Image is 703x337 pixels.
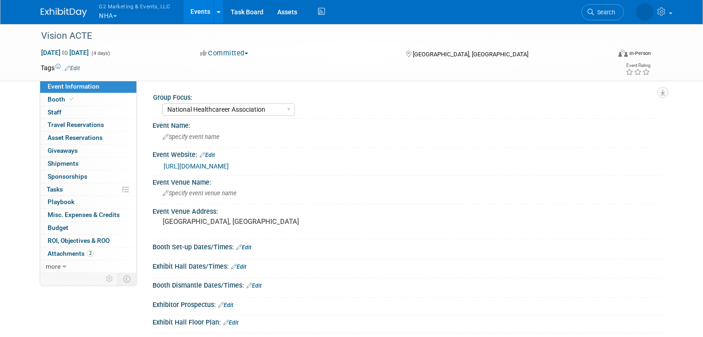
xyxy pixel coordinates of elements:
[236,244,251,251] a: Edit
[594,9,615,16] span: Search
[200,152,215,158] a: Edit
[69,96,74,102] i: Booth reservation complete
[231,264,246,270] a: Edit
[153,90,658,102] div: Group Focus:
[561,48,651,62] div: Event Format
[40,132,136,144] a: Asset Reservations
[46,263,61,270] span: more
[618,49,628,57] img: Format-Inperson.png
[153,175,662,187] div: Event Venue Name:
[48,134,103,141] span: Asset Reservations
[40,80,136,93] a: Event Information
[153,119,662,130] div: Event Name:
[41,63,80,72] td: Tags
[48,108,61,116] span: Staff
[413,51,528,58] span: [GEOGRAPHIC_DATA], [GEOGRAPHIC_DATA]
[48,173,87,180] span: Sponsorships
[153,259,662,271] div: Exhibit Hall Dates/Times:
[61,49,69,56] span: to
[153,278,662,290] div: Booth Dismantle Dates/Times:
[48,83,99,90] span: Event Information
[218,302,233,308] a: Edit
[625,63,650,68] div: Event Rating
[40,183,136,196] a: Tasks
[153,148,662,160] div: Event Website:
[87,250,94,257] span: 2
[40,209,136,221] a: Misc. Expenses & Credits
[118,273,137,285] td: Toggle Event Tabs
[40,222,136,234] a: Budget
[153,298,662,310] div: Exhibitor Prospectus:
[163,190,237,197] span: Specify event venue name
[99,1,170,11] span: G2 Marketing & Events, LLC
[153,315,662,327] div: Exhibit Hall Floor Plan:
[164,162,229,170] a: [URL][DOMAIN_NAME]
[629,50,651,57] div: In-Person
[40,106,136,119] a: Staff
[91,50,110,56] span: (4 days)
[48,237,110,244] span: ROI, Objectives & ROO
[636,3,654,21] img: Laine Butler
[48,96,76,103] span: Booth
[48,147,78,154] span: Giveaways
[163,217,355,226] pre: [GEOGRAPHIC_DATA], [GEOGRAPHIC_DATA]
[48,198,74,205] span: Playbook
[40,170,136,183] a: Sponsorships
[41,8,87,17] img: ExhibitDay
[47,186,63,193] span: Tasks
[48,121,104,128] span: Travel Reservations
[40,247,136,260] a: Attachments2
[48,224,68,231] span: Budget
[40,196,136,208] a: Playbook
[153,240,662,252] div: Booth Set-up Dates/Times:
[38,28,599,44] div: Vision ACTE
[581,4,624,20] a: Search
[48,211,120,218] span: Misc. Expenses & Credits
[40,144,136,157] a: Giveaways
[197,48,252,58] button: Committed
[223,319,238,326] a: Edit
[40,235,136,247] a: ROI, Objectives & ROO
[65,65,80,72] a: Edit
[40,260,136,273] a: more
[153,205,662,216] div: Event Venue Address:
[163,133,220,140] span: Specify event name
[48,160,79,167] span: Shipments
[41,48,89,57] span: [DATE] [DATE]
[48,250,94,257] span: Attachments
[40,93,136,106] a: Booth
[40,119,136,131] a: Travel Reservations
[40,157,136,170] a: Shipments
[102,273,118,285] td: Personalize Event Tab Strip
[246,283,262,289] a: Edit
